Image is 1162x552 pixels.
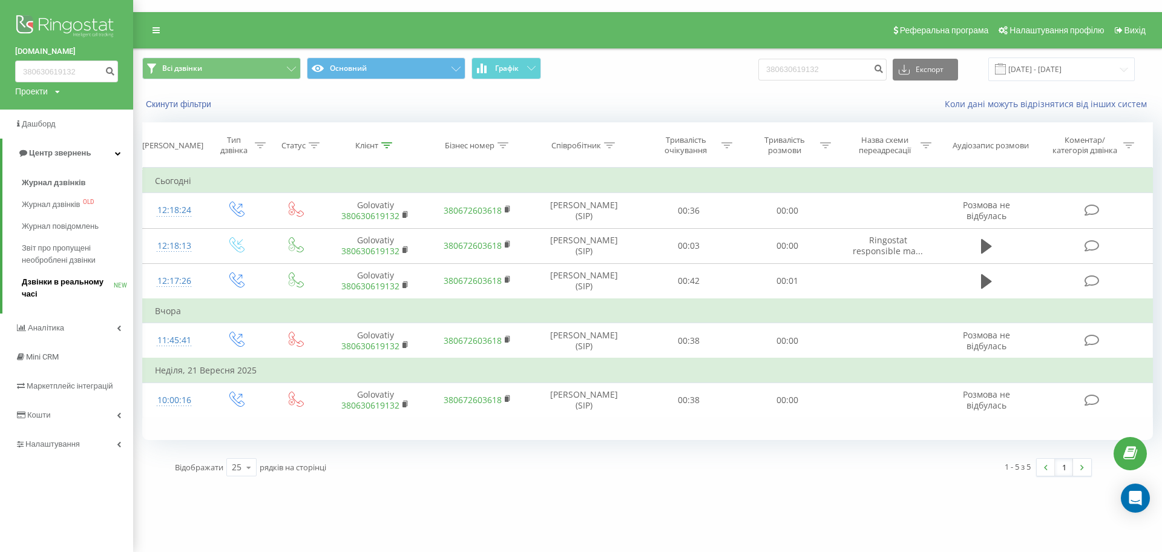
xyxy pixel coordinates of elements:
a: Звіт про пропущені необроблені дзвінки [22,237,133,271]
a: 380630619132 [341,280,399,292]
input: Пошук за номером [15,61,118,82]
button: Всі дзвінки [142,57,301,79]
td: 00:00 [738,323,837,359]
div: 12:18:24 [155,199,194,222]
span: Журнал дзвінків [22,177,86,189]
td: Golovatiy [324,263,426,299]
a: Вихід [1109,12,1150,48]
td: [PERSON_NAME] (SIP) [529,383,639,418]
a: Центр звернень [2,139,133,168]
div: Тривалість розмови [752,135,817,156]
span: Дзвінки в реальному часі [22,276,114,300]
td: 00:01 [738,263,837,299]
a: 380672603618 [444,275,502,286]
span: Налаштування профілю [1009,25,1104,35]
button: Основний [307,57,465,79]
span: Журнал повідомлень [22,220,99,232]
a: [DOMAIN_NAME] [15,45,118,57]
span: Реферальна програма [900,25,989,35]
div: Співробітник [551,140,601,151]
span: Журнал дзвінків [22,199,80,211]
td: [PERSON_NAME] (SIP) [529,228,639,263]
span: Графік [495,64,519,73]
button: Експорт [893,59,958,80]
div: Open Intercom Messenger [1121,484,1150,513]
div: Назва схеми переадресації [853,135,917,156]
div: Проекти [15,85,48,97]
button: Скинути фільтри [142,99,217,110]
span: Маркетплейс інтеграцій [27,381,113,390]
a: 380630619132 [341,245,399,257]
a: Налаштування профілю [993,12,1108,48]
a: 380672603618 [444,205,502,216]
div: 12:18:13 [155,234,194,258]
td: 00:00 [738,383,837,418]
span: Відображати [175,462,223,473]
td: Неділя, 21 Вересня 2025 [143,358,1153,383]
div: Коментар/категорія дзвінка [1049,135,1120,156]
td: 00:00 [738,228,837,263]
div: 1 - 5 з 5 [1005,461,1031,473]
span: рядків на сторінці [260,462,326,473]
div: Клієнт [355,140,378,151]
div: Бізнес номер [445,140,494,151]
button: Графік [471,57,541,79]
a: 1 [1055,459,1073,476]
td: 00:36 [640,193,738,228]
span: Кошти [27,410,50,419]
a: 380630619132 [341,340,399,352]
td: Вчора [143,299,1153,323]
div: Тип дзвінка [217,135,252,156]
td: 00:38 [640,323,738,359]
a: Реферальна програма [887,12,993,48]
span: Вихід [1124,25,1146,35]
span: Дашборд [22,119,56,128]
div: 25 [232,461,241,473]
div: 10:00:16 [155,389,194,412]
div: [PERSON_NAME] [142,140,203,151]
td: Golovatiy [324,193,426,228]
td: Golovatiy [324,323,426,359]
a: 380630619132 [341,210,399,222]
span: Розмова не відбулась [963,329,1010,352]
div: Тривалість очікування [654,135,718,156]
a: 380672603618 [444,240,502,251]
span: Mini CRM [26,352,59,361]
span: Аналiтика [28,323,64,332]
td: Golovatiy [324,383,426,418]
td: 00:38 [640,383,738,418]
td: [PERSON_NAME] (SIP) [529,323,639,359]
input: Пошук за номером [758,59,887,80]
span: Центр звернень [29,148,91,157]
td: Golovatiy [324,228,426,263]
a: Журнал дзвінків [22,172,133,194]
span: Ringostat responsible ma... [853,234,923,257]
div: 11:45:41 [155,329,194,352]
a: Журнал повідомлень [22,215,133,237]
a: 380672603618 [444,335,502,346]
span: Всі дзвінки [162,64,202,73]
td: [PERSON_NAME] (SIP) [529,263,639,299]
div: Статус [281,140,306,151]
a: 380630619132 [341,399,399,411]
a: Дзвінки в реальному часіNEW [22,271,133,305]
a: Журнал дзвінківOLD [22,194,133,215]
a: 380672603618 [444,394,502,406]
td: 00:03 [640,228,738,263]
div: Аудіозапис розмови [953,140,1029,151]
span: Налаштування [25,439,80,448]
td: 00:00 [738,193,837,228]
span: Звіт про пропущені необроблені дзвінки [22,242,127,266]
td: 00:42 [640,263,738,299]
div: 12:17:26 [155,269,194,293]
td: [PERSON_NAME] (SIP) [529,193,639,228]
span: Розмова не відбулась [963,199,1010,222]
a: Коли дані можуть відрізнятися вiд інших систем [945,98,1153,110]
span: Розмова не відбулась [963,389,1010,411]
img: Ringostat logo [15,12,118,42]
td: Сьогодні [143,169,1153,193]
